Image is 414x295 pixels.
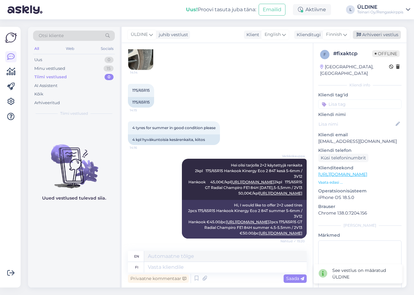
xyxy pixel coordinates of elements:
[318,82,402,88] div: Kliendi info
[186,6,256,13] div: Proovi tasuta juba täna:
[34,57,42,63] div: Uus
[130,145,153,150] span: 14:16
[265,31,281,38] span: English
[34,83,57,89] div: AI Assistent
[318,172,367,177] a: [URL][DOMAIN_NAME]
[332,267,397,280] div: See vestlus on määratud ÜLDINE
[259,191,302,196] a: [URL][DOMAIN_NAME]
[318,165,402,171] p: Klienditeekond
[244,31,259,38] div: Klient
[226,220,269,224] a: [URL][DOMAIN_NAME]
[128,134,220,145] div: 4 kpl hyväkuntoisia kesärenkaita, kiitos
[318,147,402,154] p: Kliendi telefon
[34,74,67,80] div: Tiimi vestlused
[128,45,153,70] img: Attachment
[128,274,189,283] div: Privaatne kommentaar
[318,111,402,118] p: Kliendi nimi
[231,180,274,184] a: [URL][DOMAIN_NAME]
[324,52,326,57] span: f
[281,154,305,158] span: Verkkokauppa
[100,45,115,53] div: Socials
[357,10,403,15] div: Teinari Oy/Rengaskirppis
[319,121,394,128] input: Lisa nimi
[318,154,368,162] div: Küsi telefoninumbrit
[318,232,402,239] p: Märkmed
[131,31,148,38] span: ÜLDINE
[293,4,331,15] div: Aktiivne
[318,92,402,98] p: Kliendi tag'id
[294,31,321,38] div: Klienditugi
[318,203,402,210] p: Brauser
[318,138,402,145] p: [EMAIL_ADDRESS][DOMAIN_NAME]
[357,5,403,10] div: ÜLDINE
[132,125,216,130] span: 4 tyres for summer in good condition please
[156,31,188,38] div: juhib vestlust
[132,88,150,93] span: 175/65R15
[34,65,65,72] div: Minu vestlused
[135,262,138,273] div: fi
[60,111,88,116] span: Tiimi vestlused
[188,163,305,196] span: Hei olisi tarjolla 2+2 käytettyjä renkaita 2kpl 175/65R15 Hankook Kinergy Eco 2 84T kesä 5-6mm / ...
[259,4,285,16] button: Emailid
[28,133,120,189] img: No chats
[346,5,355,14] div: L
[372,50,400,57] span: Offline
[318,188,402,194] p: Operatsioonisüsteem
[182,200,307,239] div: Hi, I would like to offer 2+2 used tires 2pcs 175/65R15 Hankook Kinergy Eco 2 84T summer 5-6mm / ...
[318,99,402,109] input: Lisa tag
[128,97,154,108] div: 175/65R15
[318,180,402,185] p: Vaata edasi ...
[280,239,305,244] span: Nähtud ✓ 15:20
[320,64,389,77] div: [GEOGRAPHIC_DATA], [GEOGRAPHIC_DATA]
[318,194,402,201] p: iPhone OS 18.5.0
[105,74,114,80] div: 0
[104,65,114,72] div: 15
[5,32,17,44] img: Askly Logo
[318,132,402,138] p: Kliendi email
[65,45,75,53] div: Web
[134,251,139,262] div: en
[34,100,60,106] div: Arhiveeritud
[333,50,372,57] div: # fixaktcp
[357,5,410,15] a: ÜLDINETeinari Oy/Rengaskirppis
[318,223,402,228] div: [PERSON_NAME]
[186,7,198,12] b: Uus!
[33,45,40,53] div: All
[286,276,304,281] span: Saada
[130,108,153,113] span: 14:15
[130,70,153,75] span: 14:14
[34,91,43,97] div: Kõik
[105,57,114,63] div: 0
[259,231,302,235] a: [URL][DOMAIN_NAME]
[326,31,342,38] span: Finnish
[39,32,64,39] span: Otsi kliente
[353,31,401,39] div: Arhiveeri vestlus
[42,195,106,201] p: Uued vestlused tulevad siia.
[318,210,402,216] p: Chrome 138.0.7204.156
